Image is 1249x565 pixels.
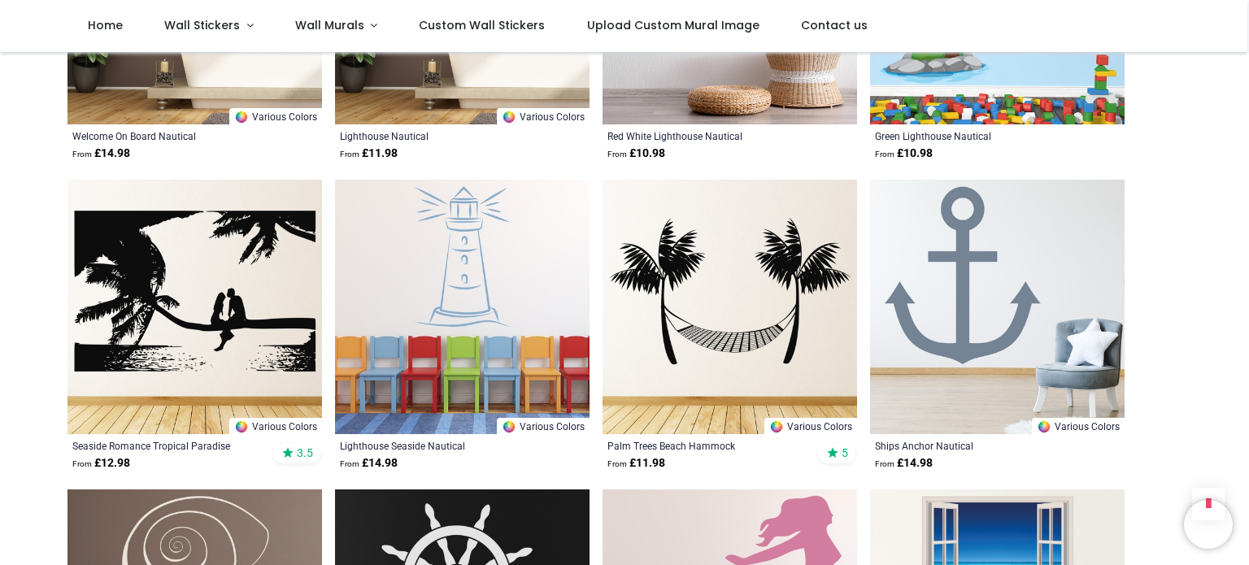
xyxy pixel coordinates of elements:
span: From [875,459,894,468]
span: From [340,459,359,468]
a: Various Colors [229,108,322,124]
strong: £ 12.98 [72,455,130,472]
span: Contact us [801,17,868,33]
img: Color Wheel [234,110,249,124]
a: Green Lighthouse Nautical [875,129,1071,142]
span: From [875,150,894,159]
span: From [72,459,92,468]
img: Color Wheel [769,419,784,434]
img: Ships Anchor Nautical Wall Sticker [870,180,1125,434]
a: Palm Trees Beach Hammock [607,439,803,452]
strong: £ 11.98 [340,146,398,162]
img: Color Wheel [1037,419,1051,434]
strong: £ 14.98 [340,455,398,472]
span: From [607,150,627,159]
strong: £ 11.98 [607,455,665,472]
a: Ships Anchor Nautical [875,439,1071,452]
strong: £ 10.98 [875,146,933,162]
img: Palm Trees Beach Hammock Wall Sticker [603,180,857,434]
span: 3.5 [297,445,313,460]
img: Lighthouse Seaside Nautical Wall Sticker [335,180,590,434]
span: Upload Custom Mural Image [587,17,759,33]
a: Various Colors [229,418,322,434]
span: Custom Wall Stickers [419,17,545,33]
span: Wall Murals [295,17,364,33]
img: Color Wheel [502,419,516,434]
span: From [340,150,359,159]
a: Welcome On Board Nautical [72,129,268,142]
span: Home [88,17,123,33]
a: Seaside Romance Tropical Paradise [72,439,268,452]
span: From [607,459,627,468]
a: Various Colors [1032,418,1125,434]
img: Seaside Romance Tropical Paradise Wall Sticker [67,180,322,434]
a: Various Colors [497,418,590,434]
img: Color Wheel [234,419,249,434]
a: Various Colors [497,108,590,124]
a: Red White Lighthouse Nautical [607,129,803,142]
img: Color Wheel [502,110,516,124]
strong: £ 14.98 [72,146,130,162]
span: From [72,150,92,159]
a: Lighthouse Seaside Nautical [340,439,536,452]
strong: £ 14.98 [875,455,933,472]
iframe: Brevo live chat [1184,500,1233,549]
a: Various Colors [764,418,857,434]
strong: £ 10.98 [607,146,665,162]
a: Lighthouse Nautical [340,129,536,142]
span: 5 [842,445,848,460]
span: Wall Stickers [164,17,240,33]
